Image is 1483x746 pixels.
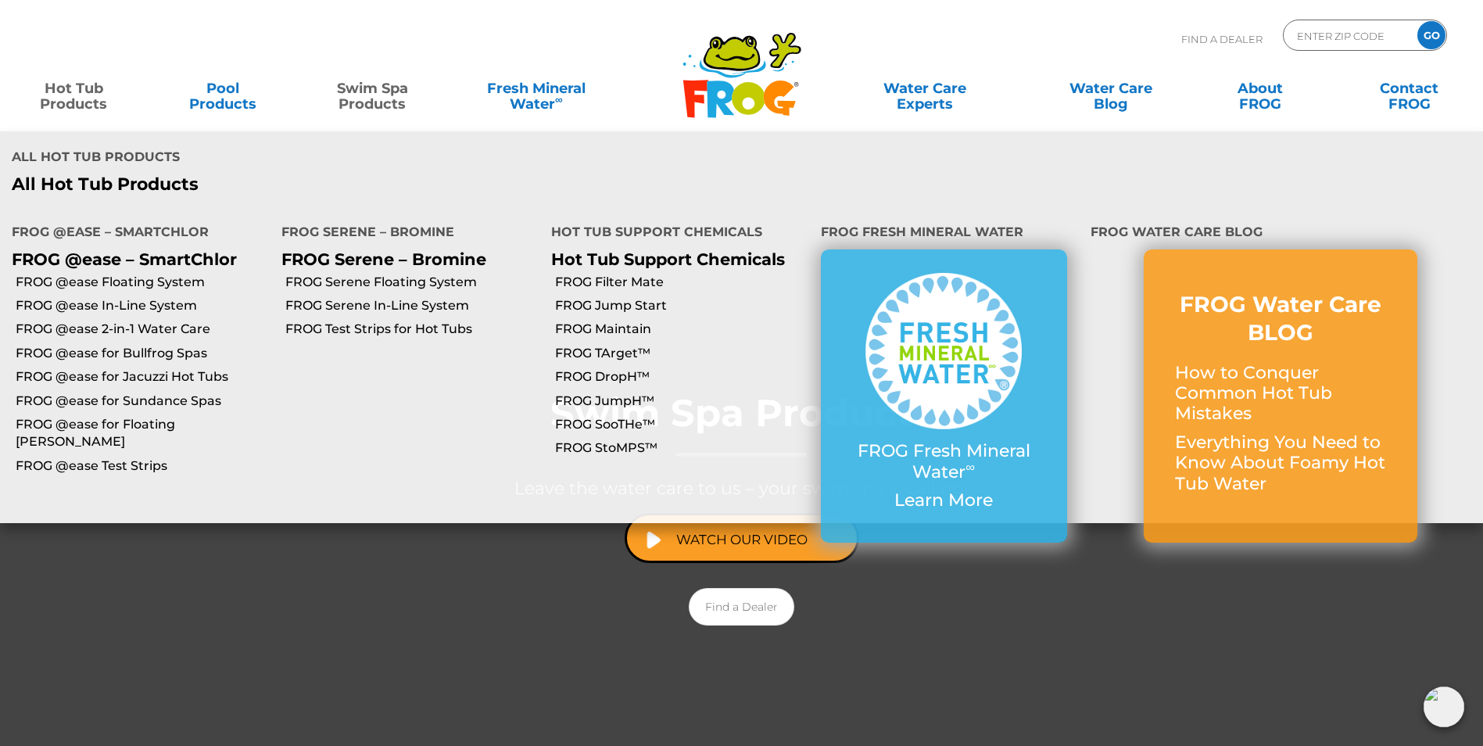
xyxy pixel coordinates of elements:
[1351,73,1467,104] a: ContactFROG
[1181,20,1263,59] p: Find A Dealer
[1175,363,1386,425] p: How to Conquer Common Hot Tub Mistakes
[689,588,794,626] a: Find a Dealer
[551,249,785,269] a: Hot Tub Support Chemicals
[16,297,270,314] a: FROG @ease In-Line System
[285,321,539,338] a: FROG Test Strips for Hot Tubs
[16,73,132,104] a: Hot TubProducts
[285,274,539,291] a: FROG Serene Floating System
[852,273,1036,518] a: FROG Fresh Mineral Water∞ Learn More
[281,218,528,249] h4: FROG Serene – Bromine
[464,73,609,104] a: Fresh MineralWater∞
[1202,73,1318,104] a: AboutFROG
[16,345,270,362] a: FROG @ease for Bullfrog Spas
[555,274,809,291] a: FROG Filter Mate
[555,297,809,314] a: FROG Jump Start
[625,513,859,563] a: Watch Our Video
[965,459,975,475] sup: ∞
[831,73,1019,104] a: Water CareExperts
[314,73,431,104] a: Swim SpaProducts
[12,218,258,249] h4: FROG @ease – SmartChlor
[555,416,809,433] a: FROG SooTHe™
[281,249,528,269] p: FROG Serene – Bromine
[16,416,270,451] a: FROG @ease for Floating [PERSON_NAME]
[1175,432,1386,494] p: Everything You Need to Know About Foamy Hot Tub Water
[16,393,270,410] a: FROG @ease for Sundance Spas
[16,457,270,475] a: FROG @ease Test Strips
[1175,290,1386,347] h3: FROG Water Care BLOG
[1175,290,1386,502] a: FROG Water Care BLOG How to Conquer Common Hot Tub Mistakes Everything You Need to Know About Foa...
[852,490,1036,511] p: Learn More
[16,274,270,291] a: FROG @ease Floating System
[555,321,809,338] a: FROG Maintain
[165,73,281,104] a: PoolProducts
[1424,687,1464,727] img: openIcon
[1052,73,1169,104] a: Water CareBlog
[551,218,797,249] h4: Hot Tub Support Chemicals
[1417,21,1445,49] input: GO
[12,143,730,174] h4: All Hot Tub Products
[285,297,539,314] a: FROG Serene In-Line System
[555,345,809,362] a: FROG TArget™
[852,441,1036,482] p: FROG Fresh Mineral Water
[12,174,730,195] a: All Hot Tub Products
[555,393,809,410] a: FROG JumpH™
[16,321,270,338] a: FROG @ease 2-in-1 Water Care
[1295,24,1401,47] input: Zip Code Form
[555,93,563,106] sup: ∞
[821,218,1067,249] h4: FROG Fresh Mineral Water
[1091,218,1471,249] h4: FROG Water Care Blog
[555,368,809,386] a: FROG DropH™
[16,368,270,386] a: FROG @ease for Jacuzzi Hot Tubs
[555,439,809,457] a: FROG StoMPS™
[12,249,258,269] p: FROG @ease – SmartChlor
